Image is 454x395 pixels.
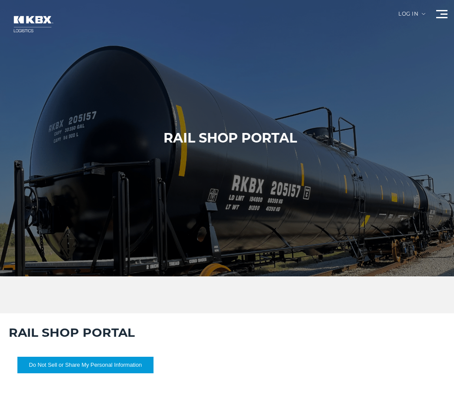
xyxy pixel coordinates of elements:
[422,13,425,15] img: arrow
[17,357,154,373] button: Do Not Sell or Share My Personal Information
[164,129,297,147] h1: RAIL SHOP PORTAL
[7,9,59,40] img: kbx logo
[9,324,445,341] h2: RAIL SHOP PORTAL
[398,11,425,23] div: Log in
